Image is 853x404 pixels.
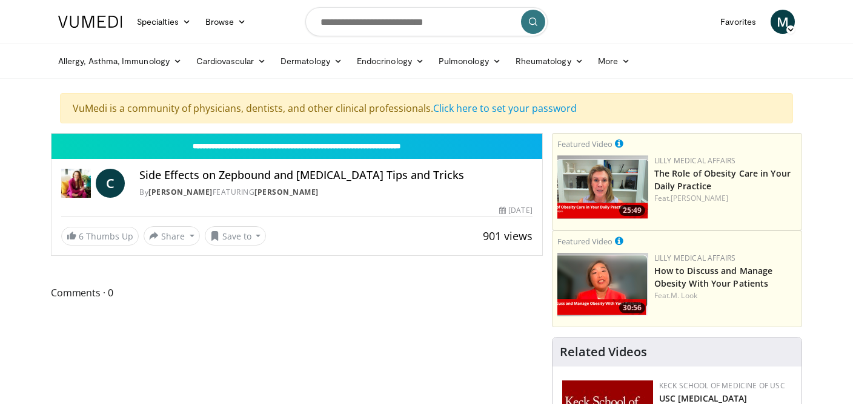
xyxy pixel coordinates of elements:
[654,253,736,263] a: Lilly Medical Affairs
[671,290,697,301] a: M. Look
[483,229,533,243] span: 901 views
[557,253,648,316] img: c98a6a29-1ea0-4bd5-8cf5-4d1e188984a7.png.150x105_q85_crop-smart_upscale.png
[130,10,198,34] a: Specialties
[96,169,125,198] a: C
[139,187,532,198] div: By FEATURING
[431,49,508,73] a: Pulmonology
[60,93,793,123] div: VuMedi is a community of physicians, dentists, and other clinical professionals.
[205,226,267,246] button: Save to
[557,236,612,247] small: Featured Video
[557,138,612,149] small: Featured Video
[433,102,577,115] a: Click here to set your password
[273,49,350,73] a: Dermatology
[771,10,795,34] a: M
[350,49,431,73] a: Endocrinology
[189,49,273,73] a: Cardiovascular
[654,265,773,289] a: How to Discuss and Manage Obesity With Your Patients
[499,205,532,216] div: [DATE]
[557,253,648,316] a: 30:56
[557,155,648,219] img: e1208b6b-349f-4914-9dd7-f97803bdbf1d.png.150x105_q85_crop-smart_upscale.png
[654,193,797,204] div: Feat.
[61,227,139,246] a: 6 Thumbs Up
[139,169,532,182] h4: Side Effects on Zepbound and [MEDICAL_DATA] Tips and Tricks
[198,10,254,34] a: Browse
[591,49,637,73] a: More
[654,168,791,192] a: The Role of Obesity Care in Your Daily Practice
[61,169,91,198] img: Dr. Carolynn Francavilla
[58,16,122,28] img: VuMedi Logo
[254,187,319,197] a: [PERSON_NAME]
[79,230,84,242] span: 6
[144,226,200,246] button: Share
[557,155,648,219] a: 25:49
[305,7,548,36] input: Search topics, interventions
[671,193,728,203] a: [PERSON_NAME]
[51,49,189,73] a: Allergy, Asthma, Immunology
[51,285,543,301] span: Comments 0
[508,49,591,73] a: Rheumatology
[659,380,785,391] a: Keck School of Medicine of USC
[148,187,213,197] a: [PERSON_NAME]
[654,290,797,301] div: Feat.
[619,205,645,216] span: 25:49
[654,155,736,166] a: Lilly Medical Affairs
[619,302,645,313] span: 30:56
[560,345,647,359] h4: Related Videos
[713,10,763,34] a: Favorites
